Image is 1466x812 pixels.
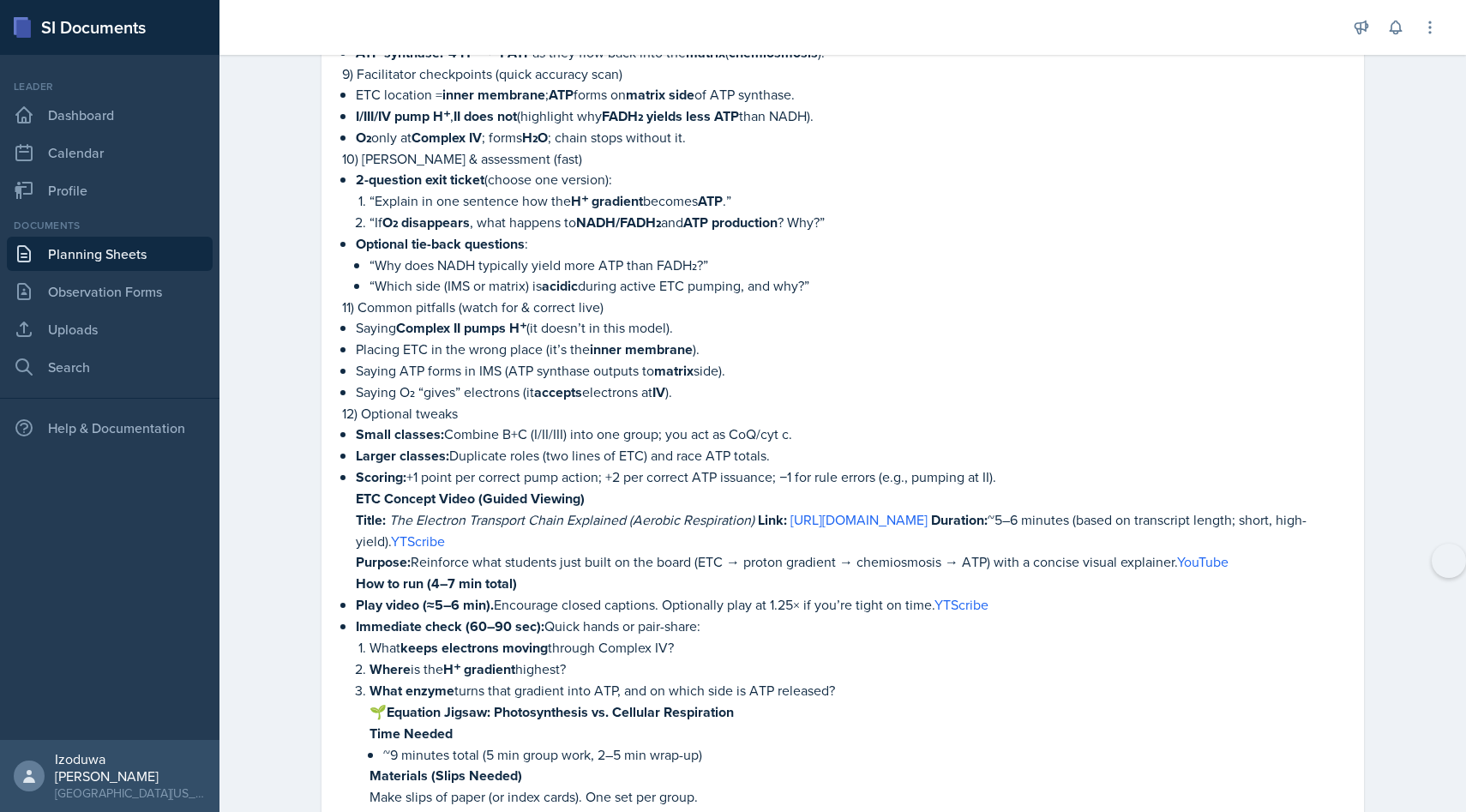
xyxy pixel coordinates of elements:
[356,467,406,487] strong: Scoring:
[442,85,545,105] strong: inner membrane
[370,786,1343,807] p: Make slips of paper (or index cards). One set per group.
[356,424,444,444] strong: Small classes:
[7,173,213,208] a: Profile
[412,128,482,147] strong: Complex IV
[356,339,1343,360] p: Placing ETC in the wrong place (it’s the ).
[602,106,739,126] strong: FADH₂ yields less ATP
[356,594,1343,616] p: Encourage closed captions. Optionally play at 1.25× if you’re tight on time.
[7,411,213,445] div: Help & Documentation
[7,79,213,94] div: Leader
[356,509,1343,551] p: ~5–6 minutes (based on transcript length; short, high-yield).
[356,466,1343,488] p: +1 point per correct pump action; +2 per correct ATP issuance; −1 for rule errors (e.g., pumping ...
[342,403,1343,424] p: 12) Optional tweaks
[342,297,1343,317] p: 11) Common pitfalls (watch for & correct live)
[356,574,517,593] strong: How to run (4–7 min total)
[370,275,1343,297] p: “Which side (IMS or matrix) is during active ETC pumping, and why?”
[576,213,661,232] strong: NADH/FADH₂
[55,750,206,785] div: Izoduwa [PERSON_NAME]
[356,445,1343,466] p: Duplicate roles (two lines of ETC) and race ATP totals.
[389,510,754,529] em: The Electron Transport Chain Explained (Aerobic Respiration)
[1177,552,1229,571] a: YouTube
[356,106,450,126] strong: I/III/IV pump H⁺
[356,234,525,254] strong: Optional tie-back questions
[934,595,988,614] a: YTScribe
[370,681,454,701] strong: What enzyme
[370,701,1343,723] p: 🌱
[370,637,1343,659] p: What through Complex IV?
[55,785,206,802] div: [GEOGRAPHIC_DATA][US_STATE]
[931,510,988,530] strong: Duration:
[356,551,1343,573] p: Reinforce what students just built on the board (ETC → proton gradient → chemiosmosis → ATP) with...
[534,382,582,402] strong: accepts
[7,135,213,170] a: Calendar
[356,128,371,147] strong: O₂
[683,213,778,232] strong: ATP production
[356,595,494,615] strong: Play video (≈5–6 min).
[370,212,1343,233] p: “If , what happens to and ? Why?”
[356,382,1343,403] p: Saying O₂ “gives” electrons (it electrons at ).
[370,255,1343,275] p: “Why does NADH typically yield more ATP than FADH₂?”
[356,105,1343,127] p: , (highlight why than NADH).
[356,617,544,636] strong: Immediate check (60–90 sec):
[356,510,386,530] strong: Title:
[7,218,213,233] div: Documents
[356,446,449,466] strong: Larger classes:
[698,191,723,211] strong: ATP
[356,424,1343,445] p: Combine B+C (I/II/III) into one group; you act as CoQ/cyt c.
[356,170,484,189] strong: 2-question exit ticket
[370,680,1343,701] p: turns that gradient into ATP, and on which side is ATP released?
[370,659,411,679] strong: Where
[370,659,1343,680] p: is the highest?
[571,191,643,211] strong: H⁺ gradient
[356,84,1343,105] p: ETC location = ; forms on of ATP synthase.
[396,318,526,338] strong: Complex II pumps H⁺
[758,510,787,530] strong: Link:
[400,638,548,658] strong: keeps electrons moving
[356,233,1343,255] p: :
[443,659,515,679] strong: H⁺ gradient
[522,128,548,147] strong: H₂O
[790,510,928,529] a: [URL][DOMAIN_NAME]
[387,702,734,722] strong: Equation Jigsaw: Photosynthesis vs. Cellular Respiration
[382,213,470,232] strong: O₂ disappears
[342,148,1343,169] p: 10) [PERSON_NAME] & assessment (fast)
[7,98,213,132] a: Dashboard
[356,360,1343,382] p: Saying ATP forms in IMS (ATP synthase outputs to side).
[626,85,694,105] strong: matrix side
[356,552,411,572] strong: Purpose:
[7,350,213,384] a: Search
[370,766,522,785] strong: Materials (Slips Needed)
[356,317,1343,339] p: Saying (it doesn’t in this model).
[356,616,1343,637] p: Quick hands or pair-share:
[356,127,1343,148] p: only at ; forms ; chain stops without it.
[383,744,1343,765] p: ~9 minutes total (5 min group work, 2–5 min wrap-up)
[549,85,574,105] strong: ATP
[370,190,1343,212] p: “Explain in one sentence how the becomes .”
[652,382,665,402] strong: IV
[7,312,213,346] a: Uploads
[454,106,517,126] strong: II does not
[391,532,445,550] a: YTScribe
[370,724,453,743] strong: Time Needed
[7,237,213,271] a: Planning Sheets
[590,340,693,359] strong: inner membrane
[356,169,1343,190] p: (choose one version):
[7,274,213,309] a: Observation Forms
[542,276,578,296] strong: acidic
[654,361,694,381] strong: matrix
[342,63,1343,84] p: 9) Facilitator checkpoints (quick accuracy scan)
[356,489,585,508] strong: ETC Concept Video (Guided Viewing)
